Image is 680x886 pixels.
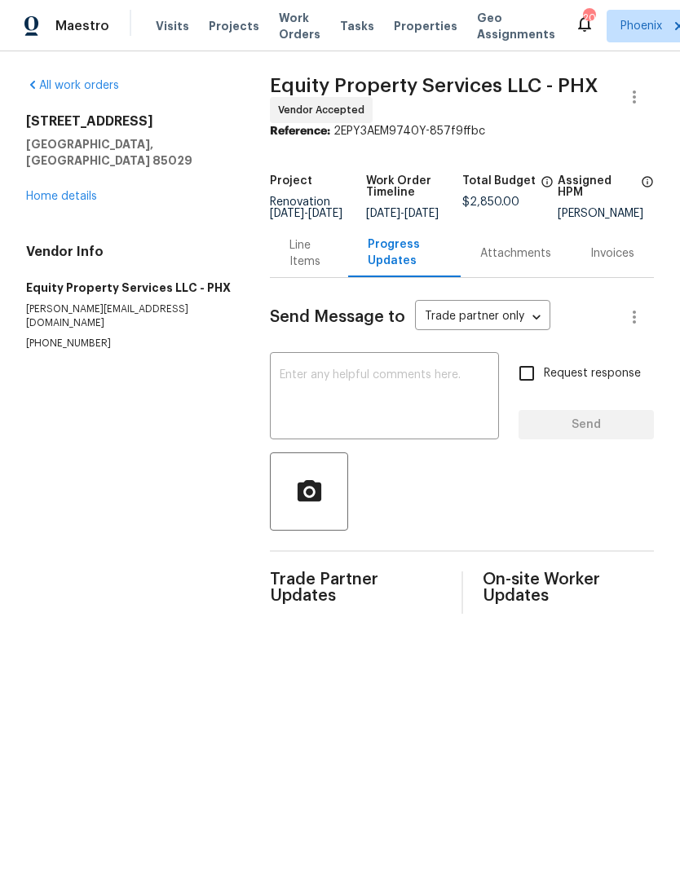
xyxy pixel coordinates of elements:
[270,175,312,187] h5: Project
[270,571,442,604] span: Trade Partner Updates
[270,208,342,219] span: -
[26,136,231,169] h5: [GEOGRAPHIC_DATA], [GEOGRAPHIC_DATA] 85029
[26,280,231,296] h5: Equity Property Services LLC - PHX
[590,245,634,262] div: Invoices
[366,175,462,198] h5: Work Order Timeline
[26,337,231,350] p: [PHONE_NUMBER]
[541,175,554,196] span: The total cost of line items that have been proposed by Opendoor. This sum includes line items th...
[26,80,119,91] a: All work orders
[26,113,231,130] h2: [STREET_ADDRESS]
[558,208,654,219] div: [PERSON_NAME]
[368,236,441,269] div: Progress Updates
[270,126,330,137] b: Reference:
[26,244,231,260] h4: Vendor Info
[340,20,374,32] span: Tasks
[462,196,519,208] span: $2,850.00
[270,76,598,95] span: Equity Property Services LLC - PHX
[394,18,457,34] span: Properties
[55,18,109,34] span: Maestro
[26,191,97,202] a: Home details
[270,309,405,325] span: Send Message to
[279,10,320,42] span: Work Orders
[270,123,654,139] div: 2EPY3AEM9740Y-857f9ffbc
[209,18,259,34] span: Projects
[415,304,550,331] div: Trade partner only
[480,245,551,262] div: Attachments
[483,571,655,604] span: On-site Worker Updates
[641,175,654,208] span: The hpm assigned to this work order.
[620,18,662,34] span: Phoenix
[477,10,555,42] span: Geo Assignments
[366,208,400,219] span: [DATE]
[366,208,439,219] span: -
[278,102,371,118] span: Vendor Accepted
[270,196,342,219] span: Renovation
[583,10,594,26] div: 20
[558,175,636,198] h5: Assigned HPM
[26,302,231,330] p: [PERSON_NAME][EMAIL_ADDRESS][DOMAIN_NAME]
[462,175,536,187] h5: Total Budget
[308,208,342,219] span: [DATE]
[156,18,189,34] span: Visits
[544,365,641,382] span: Request response
[270,208,304,219] span: [DATE]
[404,208,439,219] span: [DATE]
[289,237,329,270] div: Line Items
